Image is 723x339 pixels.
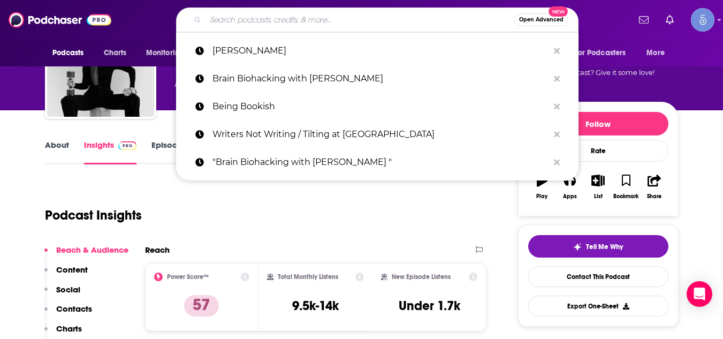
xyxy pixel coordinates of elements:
h3: Under 1.7k [399,298,460,314]
button: open menu [639,43,678,63]
button: open menu [45,43,98,63]
p: Social [56,284,80,295]
span: Open Advanced [519,17,564,22]
span: Good podcast? Give it some love! [542,69,654,77]
input: Search podcasts, credits, & more... [206,11,514,28]
button: Follow [528,112,668,135]
p: 57 [184,295,219,317]
button: tell me why sparkleTell Me Why [528,235,668,258]
button: Reach & Audience [44,245,128,265]
div: Rate [528,140,668,162]
h2: Total Monthly Listens [278,273,338,281]
a: InsightsPodchaser Pro [84,140,137,164]
button: Social [44,284,80,304]
div: List [594,193,603,200]
p: "Brain Biohacking with Kayla Barnes-Lentz " [212,148,549,176]
span: Podcasts [52,46,84,61]
img: User Profile [691,8,714,32]
div: Apps [563,193,577,200]
div: Bookmark [613,193,638,200]
h1: Podcast Insights [45,207,142,223]
span: Monitoring [146,46,184,61]
span: New [549,6,568,17]
button: Apps [556,168,584,206]
a: Writers Not Writing / Tilting at [GEOGRAPHIC_DATA] [176,120,579,148]
button: List [584,168,612,206]
span: Logged in as Spiral5-G1 [691,8,714,32]
p: Charts [56,323,82,334]
h2: Reach [145,245,170,255]
div: Play [536,193,547,200]
a: About [45,140,69,164]
button: Show profile menu [691,8,714,32]
div: A weekly podcast [174,78,408,91]
button: Open AdvancedNew [514,13,568,26]
span: More [646,46,665,61]
span: Tell Me Why [586,243,623,251]
p: Being Bookish [212,93,549,120]
button: Contacts [44,304,92,323]
a: [PERSON_NAME] [176,37,579,65]
a: "Brain Biohacking with [PERSON_NAME] " [176,148,579,176]
img: Podchaser Pro [118,141,137,150]
a: Being Bookish [176,93,579,120]
p: Content [56,265,88,275]
h2: Power Score™ [167,273,209,281]
span: For Podcasters [575,46,626,61]
button: Content [44,265,88,284]
div: Share [647,193,661,200]
h2: New Episode Listens [392,273,451,281]
button: Play [528,168,556,206]
p: Reach & Audience [56,245,128,255]
a: Brain Biohacking with [PERSON_NAME] [176,65,579,93]
p: Brain Biohacking with Kayla Barnes-Lentz [212,65,549,93]
a: Show notifications dropdown [661,11,678,29]
button: Bookmark [612,168,640,206]
a: Contact This Podcast [528,266,668,287]
a: Charts [97,43,133,63]
button: Share [640,168,668,206]
img: Podchaser - Follow, Share and Rate Podcasts [9,10,111,30]
h3: 9.5k-14k [292,298,339,314]
a: Episodes128 [151,140,204,164]
span: Charts [104,46,127,61]
a: Show notifications dropdown [635,11,653,29]
button: open menu [568,43,642,63]
div: Open Intercom Messenger [687,281,712,307]
div: Search podcasts, credits, & more... [176,7,579,32]
button: open menu [139,43,198,63]
p: Contacts [56,304,92,314]
p: Kayla Barnes-Lentz [212,37,549,65]
img: tell me why sparkle [573,243,582,251]
button: Export One-Sheet [528,296,668,317]
p: Writers Not Writing / Tilting at Windmills [212,120,549,148]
